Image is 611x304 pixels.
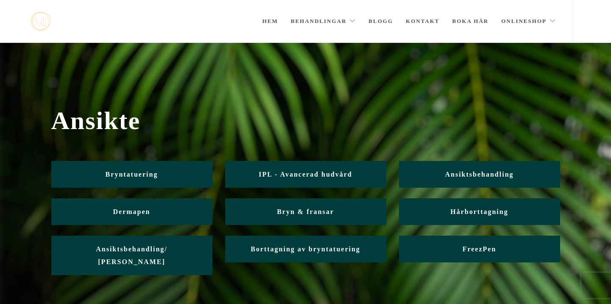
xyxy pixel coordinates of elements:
a: Hårborttagning [399,198,560,225]
img: mjstudio [31,12,50,31]
span: Hårborttagning [450,208,508,215]
span: Ansiktsbehandling/ [PERSON_NAME] [96,245,167,265]
span: FreezPen [463,245,497,253]
span: Dermapen [113,208,151,215]
a: Borttagning av bryntatuering [225,236,386,262]
span: Bryntatuering [106,171,158,178]
span: Ansikte [51,106,560,135]
span: Borttagning av bryntatuering [251,245,360,253]
span: Ansiktsbehandling [445,171,513,178]
a: IPL - Avancerad hudvård [225,161,386,188]
span: IPL - Avancerad hudvård [259,171,352,178]
a: Ansiktsbehandling/ [PERSON_NAME] [51,236,212,275]
a: mjstudio mjstudio mjstudio [31,12,50,31]
span: Bryn & fransar [277,208,334,215]
a: Dermapen [51,198,212,225]
a: FreezPen [399,236,560,262]
a: Bryn & fransar [225,198,386,225]
a: Bryntatuering [51,161,212,188]
a: Ansiktsbehandling [399,161,560,188]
